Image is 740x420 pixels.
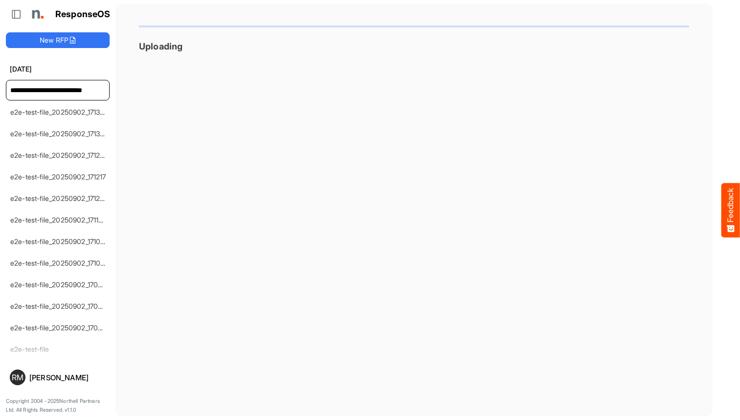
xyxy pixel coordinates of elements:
a: e2e-test-file_20250902_170858 [10,280,110,289]
a: e2e-test-file_20250902_171059 [10,237,109,246]
a: e2e-test-file_20250902_170623 [10,323,110,332]
a: e2e-test-file_20250902_171138-test-edited [10,216,144,224]
img: Northell [27,4,46,24]
a: e2e-test-file_20250902_171217 [10,173,106,181]
a: e2e-test-file_20250902_171031 [10,259,107,267]
a: e2e-test-file_20250902_171338 [10,129,108,138]
a: e2e-test-file_20250902_171254-test-edited [10,151,146,159]
span: RM [12,373,23,381]
h6: [DATE] [6,64,110,74]
a: e2e-test-file_20250902_170724 [10,302,110,310]
h1: ResponseOS [55,9,111,20]
a: e2e-test-file_20250902_171211-test-edited [10,194,142,202]
button: Feedback [721,183,740,237]
a: e2e-test-file_20250902_171338-test-edited [10,108,145,116]
div: [PERSON_NAME] [29,374,106,381]
button: New RFP [6,32,110,48]
p: Copyright 2004 - 2025 Northell Partners Ltd. All Rights Reserved. v 1.1.0 [6,397,110,414]
h3: Uploading [139,41,689,51]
